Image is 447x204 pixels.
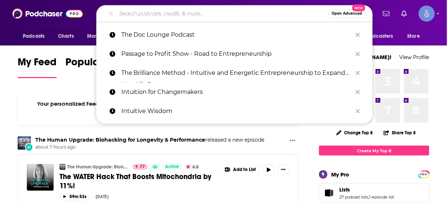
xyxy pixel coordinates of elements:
[322,188,336,198] a: Lists
[162,164,182,170] a: Active
[278,164,289,176] button: Show More Button
[329,9,366,18] button: Open AdvancedNew
[408,31,420,41] span: More
[35,136,264,143] h3: released a new episode
[58,31,74,41] span: Charts
[60,193,90,200] button: 59m 53s
[25,143,33,151] div: New Episode
[133,164,148,170] a: 77
[400,54,429,61] a: View Profile
[60,164,65,170] img: The Human Upgrade: Biohacking for Longevity & Performance
[353,29,404,43] button: open menu
[165,163,179,171] span: Active
[96,44,373,63] a: Passage to Profit Show - Road to Entrepreneurship
[358,31,393,41] span: For Podcasters
[82,29,123,43] button: open menu
[18,56,57,78] a: My Feed
[18,136,31,150] img: The Human Upgrade: Biohacking for Longevity & Performance
[419,6,435,22] img: User Profile
[65,56,128,73] span: Popular Feed
[35,136,205,143] a: The Human Upgrade: Biohacking for Longevity & Performance
[383,125,416,140] button: Share Top 8
[18,56,57,73] span: My Feed
[352,4,365,11] span: New
[403,29,429,43] button: open menu
[53,29,78,43] a: Charts
[60,172,216,190] a: The WATER Hack That Boosts Mitochondria by 11%!
[121,25,352,44] p: The Doc Lounge Podcast
[96,102,373,121] a: Intuitive Wisdom
[96,83,373,102] a: Intuition for Changemakers
[23,31,44,41] span: Podcasts
[12,7,83,21] img: Podchaser - Follow, Share and Rate Podcasts
[380,7,393,20] a: Show notifications dropdown
[287,136,298,146] button: Show More Button
[339,186,350,193] span: Lists
[331,171,349,178] div: My Pro
[332,128,378,137] button: Change Top 8
[96,25,373,44] a: The Doc Lounge Podcast
[67,164,128,170] a: The Human Upgrade: Biohacking for Longevity & Performance
[96,5,373,22] div: Search podcasts, credits, & more...
[121,63,352,83] p: The Brilliance Method - Intuitive and Energetic Entrepreneurship to Expand Your Life Purpose
[35,144,264,150] span: about 7 hours ago
[117,8,329,19] input: Search podcasts, credits, & more...
[96,63,373,83] a: The Brilliance Method - Intuitive and Energetic Entrepreneurship to Expand Your Life Purpose
[96,194,108,199] div: [DATE]
[18,91,298,125] div: Your personalized Feed is curated based on the Podcasts, Creators, Users, and Lists that you Follow.
[233,167,256,172] span: Add to List
[18,29,54,43] button: open menu
[419,6,435,22] span: Logged in as Spiral5-G1
[121,102,352,121] p: Intuitive Wisdom
[332,12,362,15] span: Open Advanced
[339,194,369,200] a: 27 podcast lists
[140,163,145,171] span: 77
[65,56,128,78] a: Popular Feed
[398,7,410,20] a: Show notifications dropdown
[121,83,352,102] p: Intuition for Changemakers
[369,194,394,200] a: 1 episode list
[221,164,260,176] button: Show More Button
[184,164,201,170] button: 4.6
[121,44,352,63] p: Passage to Profit Show - Road to Entrepreneurship
[87,31,113,41] span: Monitoring
[419,6,435,22] button: Show profile menu
[319,183,429,203] span: Lists
[419,171,428,177] a: PRO
[339,186,394,193] a: Lists
[27,164,54,191] img: The WATER Hack That Boosts Mitochondria by 11%!
[60,172,211,190] span: The WATER Hack That Boosts Mitochondria by 11%!
[319,146,429,156] a: Create My Top 8
[419,172,428,177] span: PRO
